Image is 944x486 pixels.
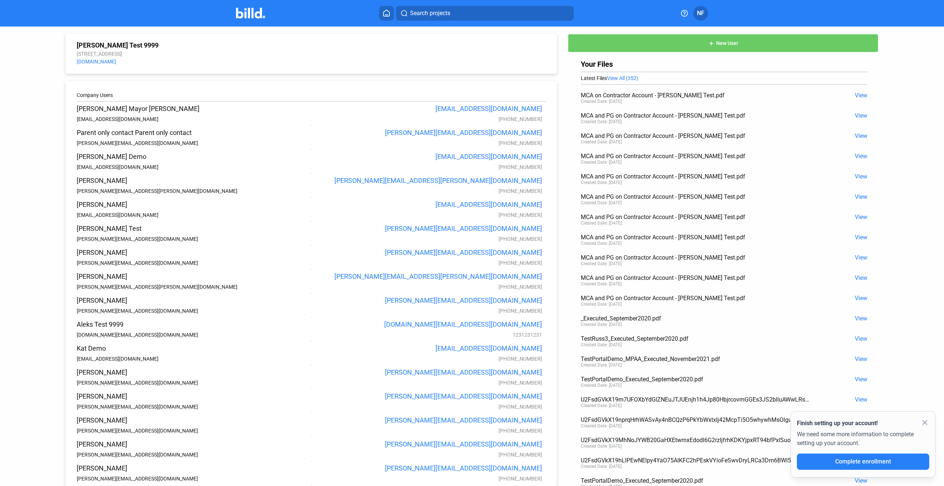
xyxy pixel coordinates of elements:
div: Created Date: [DATE] [581,261,622,266]
div: [PERSON_NAME] [77,296,309,304]
div: Created Date: [DATE] [581,342,622,347]
span: View [855,214,867,221]
div: [PERSON_NAME][EMAIL_ADDRESS][DOMAIN_NAME] [77,428,309,434]
div: Latest Files [581,75,867,81]
div: Kat Demo [77,344,309,352]
div: [PERSON_NAME][EMAIL_ADDRESS][DOMAIN_NAME] [77,140,309,146]
div: [PHONE_NUMBER] [309,236,542,242]
div: [PHONE_NUMBER] [309,308,542,314]
span: View [855,376,867,383]
div: [PERSON_NAME][EMAIL_ADDRESS][DOMAIN_NAME] [309,416,542,424]
a: [DOMAIN_NAME] [77,59,116,65]
span: View [855,396,867,403]
div: [DOMAIN_NAME][EMAIL_ADDRESS][DOMAIN_NAME] [77,332,309,338]
div: U2FsdGVkX19nprqHrhWASvAy4nBCQzP6PkYbWxtxlj42McpTi5O5whywhMsOlguy0H6U5V8XBSvuKoxI1Yhg_Executed_Sep... [581,416,810,423]
div: [PERSON_NAME][EMAIL_ADDRESS][DOMAIN_NAME] [77,236,309,242]
div: [EMAIL_ADDRESS][DOMAIN_NAME] [77,116,309,122]
div: [PHONE_NUMBER] [309,284,542,290]
div: [PERSON_NAME][EMAIL_ADDRESS][PERSON_NAME][DOMAIN_NAME] [309,272,542,280]
span: View [855,112,867,119]
div: [PERSON_NAME][EMAIL_ADDRESS][DOMAIN_NAME] [309,440,542,448]
div: Created Date: [DATE] [581,444,622,449]
div: [PERSON_NAME] [77,464,309,472]
div: [PERSON_NAME][EMAIL_ADDRESS][PERSON_NAME][DOMAIN_NAME] [77,188,309,194]
div: Parent only contact Parent only contact [77,129,309,136]
div: [DOMAIN_NAME][EMAIL_ADDRESS][DOMAIN_NAME] [309,320,542,328]
span: New User [716,41,738,46]
div: [PERSON_NAME] [77,416,309,424]
div: [PERSON_NAME] [77,177,309,184]
div: Created Date: [DATE] [581,281,622,287]
div: MCA and PG on Contractor Account - [PERSON_NAME] Test.pdf [581,132,810,139]
div: Created Date: [DATE] [581,464,622,469]
button: Complete enrollment [797,454,929,470]
div: Created Date: [DATE] [581,383,622,388]
div: [PERSON_NAME][EMAIL_ADDRESS][DOMAIN_NAME] [309,392,542,400]
div: MCA and PG on Contractor Account - [PERSON_NAME] Test.pdf [581,214,810,221]
div: [EMAIL_ADDRESS][DOMAIN_NAME] [77,164,309,170]
div: Created Date: [DATE] [581,180,622,185]
div: [PERSON_NAME][EMAIL_ADDRESS][DOMAIN_NAME] [309,464,542,472]
div: [PERSON_NAME][EMAIL_ADDRESS][DOMAIN_NAME] [77,452,309,458]
span: View [855,234,867,241]
div: [PERSON_NAME][EMAIL_ADDRESS][DOMAIN_NAME] [309,129,542,136]
div: Created Date: [DATE] [581,119,622,124]
mat-icon: add [708,41,714,46]
div: [PHONE_NUMBER] [309,404,542,410]
div: [PERSON_NAME][EMAIL_ADDRESS][DOMAIN_NAME] [77,404,309,410]
div: Created Date: [DATE] [581,221,622,226]
div: Created Date: [DATE] [581,302,622,307]
div: [PERSON_NAME][EMAIL_ADDRESS][DOMAIN_NAME] [77,380,309,386]
span: View [855,355,867,362]
span: View [855,274,867,281]
div: MCA and PG on Contractor Account - [PERSON_NAME] Test.pdf [581,193,810,200]
div: [PHONE_NUMBER] [309,140,542,146]
div: [PHONE_NUMBER] [309,356,542,362]
div: [PERSON_NAME][EMAIL_ADDRESS][DOMAIN_NAME] [309,225,542,232]
div: MCA and PG on Contractor Account - [PERSON_NAME] Test.pdf [581,295,810,302]
button: New User [568,34,878,52]
div: We need some more information to complete setting up your account. [797,428,929,454]
div: [EMAIL_ADDRESS][DOMAIN_NAME] [309,344,542,352]
div: [PERSON_NAME] Demo [77,153,309,160]
div: [PERSON_NAME][EMAIL_ADDRESS][DOMAIN_NAME] [77,308,309,314]
div: [PERSON_NAME] [77,392,309,400]
span: View All (352) [607,75,638,81]
div: [PERSON_NAME] [77,440,309,448]
div: Created Date: [DATE] [581,403,622,408]
img: Billd Company Logo [236,8,265,18]
div: [EMAIL_ADDRESS][DOMAIN_NAME] [77,356,309,362]
div: Created Date: [DATE] [581,241,622,246]
div: Created Date: [DATE] [581,423,622,428]
div: [EMAIL_ADDRESS][DOMAIN_NAME] [309,105,542,112]
div: TestPortalDemo_Executed_September2020.pdf [581,376,810,383]
div: [PHONE_NUMBER] [309,476,542,482]
div: [EMAIL_ADDRESS][DOMAIN_NAME] [77,212,309,218]
div: TestRuss3_Executed_September2020.pdf [581,335,810,342]
div: [PERSON_NAME][EMAIL_ADDRESS][PERSON_NAME][DOMAIN_NAME] [77,284,309,290]
span: View [855,315,867,322]
div: [PERSON_NAME][EMAIL_ADDRESS][DOMAIN_NAME] [309,296,542,304]
div: [PERSON_NAME] Test [77,225,309,232]
div: MCA and PG on Contractor Account - [PERSON_NAME] Test.pdf [581,274,810,281]
div: [PHONE_NUMBER] [309,212,542,218]
div: Created Date: [DATE] [581,139,622,145]
div: U2FsdGVkX19MhNoJYWB20GaHXEtwmxEdodl6G2rzIjfrhKDKYjpxRT94bfPxlSuo7DhyAKNEH607hzC8bODdg_Executed_Se... [581,437,810,444]
span: Search projects [410,9,450,18]
div: [EMAIL_ADDRESS][DOMAIN_NAME] [309,201,542,208]
div: Aleks Test 9999 [77,320,309,328]
div: Finish setting up your account! [797,419,929,428]
div: [PERSON_NAME][EMAIL_ADDRESS][DOMAIN_NAME] [77,260,309,266]
div: [PHONE_NUMBER] [309,188,542,194]
div: U2FsdGVkX19m7UFOXbYdGlZNEuJTJUEnjh1h4Jp80HbjrcovmGGEs3JS2blluAWwLRsl10tehzcmqZDN5ZUakta67ocFex7XT... [581,396,810,403]
div: Your Files [581,60,867,69]
div: TestPortalDemo_Executed_September2020.pdf [581,477,810,484]
span: View [855,92,867,99]
div: [PHONE_NUMBER] [309,164,542,170]
div: MCA and PG on Contractor Account - [PERSON_NAME] Test.pdf [581,112,810,119]
div: [PHONE_NUMBER] [309,380,542,386]
div: [PERSON_NAME] [77,201,309,208]
div: [PERSON_NAME] Test 9999 [77,41,546,49]
button: Search projects [396,6,574,21]
span: View [855,335,867,342]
